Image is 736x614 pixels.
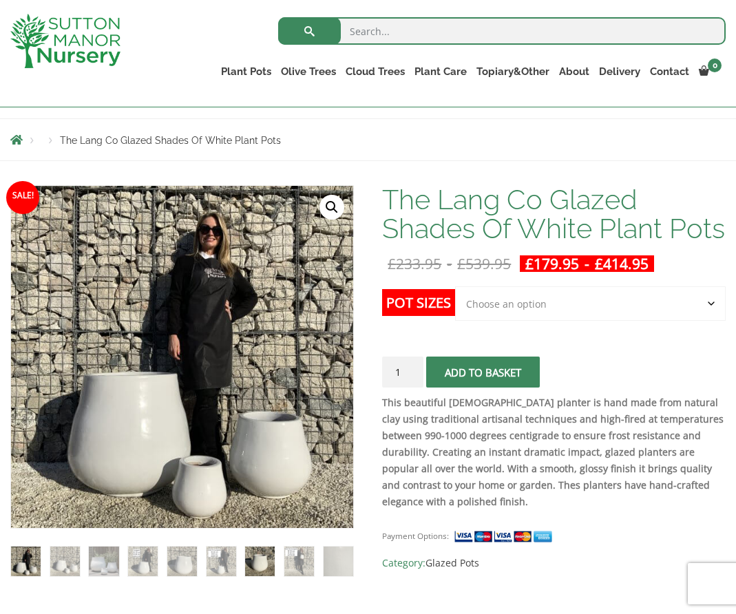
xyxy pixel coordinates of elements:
[245,547,275,576] img: The Lang Co Glazed Shades Of White Plant Pots - Image 7
[128,547,158,576] img: The Lang Co Glazed Shades Of White Plant Pots - Image 4
[388,254,441,273] bdi: 233.95
[276,62,341,81] a: Olive Trees
[594,62,645,81] a: Delivery
[50,547,80,576] img: The Lang Co Glazed Shades Of White Plant Pots - Image 2
[278,17,726,45] input: Search...
[708,59,722,72] span: 0
[457,254,465,273] span: £
[382,185,726,243] h1: The Lang Co Glazed Shades Of White Plant Pots
[645,62,694,81] a: Contact
[382,531,449,541] small: Payment Options:
[382,396,724,508] strong: This beautiful [DEMOGRAPHIC_DATA] planter is hand made from natural clay using traditional artisa...
[525,254,579,273] bdi: 179.95
[457,254,511,273] bdi: 539.95
[595,254,603,273] span: £
[167,547,197,576] img: The Lang Co Glazed Shades Of White Plant Pots - Image 5
[216,62,276,81] a: Plant Pots
[382,289,455,316] label: Pot Sizes
[554,62,594,81] a: About
[207,547,236,576] img: The Lang Co Glazed Shades Of White Plant Pots - Image 6
[11,547,41,576] img: The Lang Co Glazed Shades Of White Plant Pots
[410,62,472,81] a: Plant Care
[324,547,353,576] img: The Lang Co Glazed Shades Of White Plant Pots - Image 9
[89,547,118,576] img: The Lang Co Glazed Shades Of White Plant Pots - Image 3
[454,529,557,544] img: payment supported
[388,254,396,273] span: £
[472,62,554,81] a: Topiary&Other
[10,14,120,68] img: logo
[6,181,39,214] span: Sale!
[382,555,726,571] span: Category:
[520,255,654,272] ins: -
[694,62,726,81] a: 0
[10,134,726,145] nav: Breadcrumbs
[382,357,423,388] input: Product quantity
[319,195,344,220] a: View full-screen image gallery
[425,556,479,569] a: Glazed Pots
[525,254,534,273] span: £
[60,135,281,146] span: The Lang Co Glazed Shades Of White Plant Pots
[382,255,516,272] del: -
[341,62,410,81] a: Cloud Trees
[284,547,314,576] img: The Lang Co Glazed Shades Of White Plant Pots - Image 8
[426,357,540,388] button: Add to basket
[595,254,649,273] bdi: 414.95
